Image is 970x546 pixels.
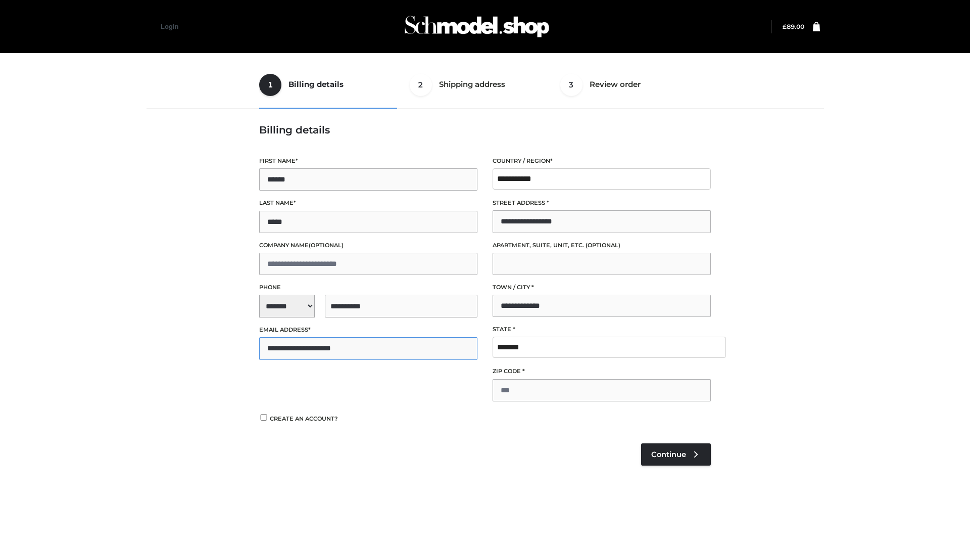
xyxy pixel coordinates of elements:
label: State [493,325,711,334]
input: Create an account? [259,414,268,421]
label: Last name [259,198,477,208]
label: Email address [259,325,477,335]
label: Country / Region [493,156,711,166]
label: Company name [259,241,477,250]
a: Login [161,23,178,30]
label: First name [259,156,477,166]
label: ZIP Code [493,367,711,376]
label: Phone [259,283,477,292]
span: Create an account? [270,415,338,422]
label: Apartment, suite, unit, etc. [493,241,711,250]
bdi: 89.00 [783,23,804,30]
label: Street address [493,198,711,208]
a: £89.00 [783,23,804,30]
span: (optional) [309,242,344,249]
h3: Billing details [259,124,711,136]
span: (optional) [586,242,620,249]
a: Continue [641,443,711,466]
span: Continue [651,450,686,459]
span: £ [783,23,787,30]
label: Town / City [493,283,711,292]
img: Schmodel Admin 964 [401,7,553,47]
